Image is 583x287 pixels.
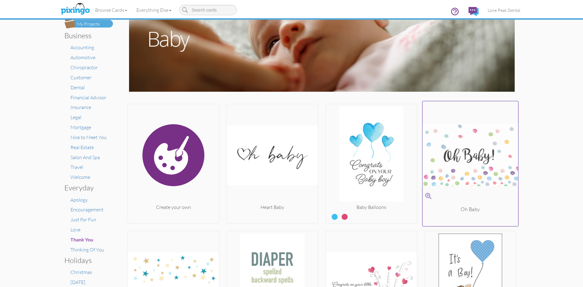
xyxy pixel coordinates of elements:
a: Thinking Of You [70,247,104,253]
h3: Holidays [64,256,108,264]
a: Apology [70,197,88,203]
a: Financial Advisor [70,94,106,101]
a: Thank You [70,237,93,243]
a: Customer [70,74,91,80]
a: Lone Peak Dental [483,2,525,18]
img: 20220223-195619-69727be2269c-250.jpg [326,107,417,204]
a: Dental [70,84,85,91]
a: [DATE] [70,279,85,285]
a: Just For Fun [70,217,96,223]
div: Heart Baby [227,204,318,211]
a: Travel [70,164,83,170]
a: Mortgage [70,124,91,130]
a: Everything Else [132,2,176,18]
div: Create your own [128,204,219,211]
img: 20220223-200931-f1a913916b68-250.jpg [227,107,318,204]
a: Love [70,227,80,233]
a: Nice to Meet You [70,134,107,140]
a: Welcome [70,174,90,180]
span: Lone Peak Dental [488,8,520,13]
img: create.svg [128,107,219,204]
a: Christmas [70,269,92,275]
h3: Everyday [64,184,108,192]
img: 20220223-201158-b4cefc3a4359-250.jpg [423,104,518,206]
span: Thank You [70,237,93,242]
a: Salon And Spa [70,154,100,160]
input: Search cards [179,5,237,15]
img: pixingo logo [59,2,91,17]
div: Baby Balloons [326,204,417,211]
a: Accounting [70,44,94,50]
a: Real Estate [70,144,94,150]
div: Oh Baby [423,206,518,213]
a: Encouragement [70,207,104,213]
a: Chiropractor [70,64,98,70]
h3: Business [64,32,108,39]
a: Legal [70,114,81,120]
a: Automotive [70,54,95,60]
a: Browse Cards [90,2,132,18]
img: comments.svg [469,7,479,16]
div: My Projects [77,21,100,27]
a: Insurance [70,104,91,110]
